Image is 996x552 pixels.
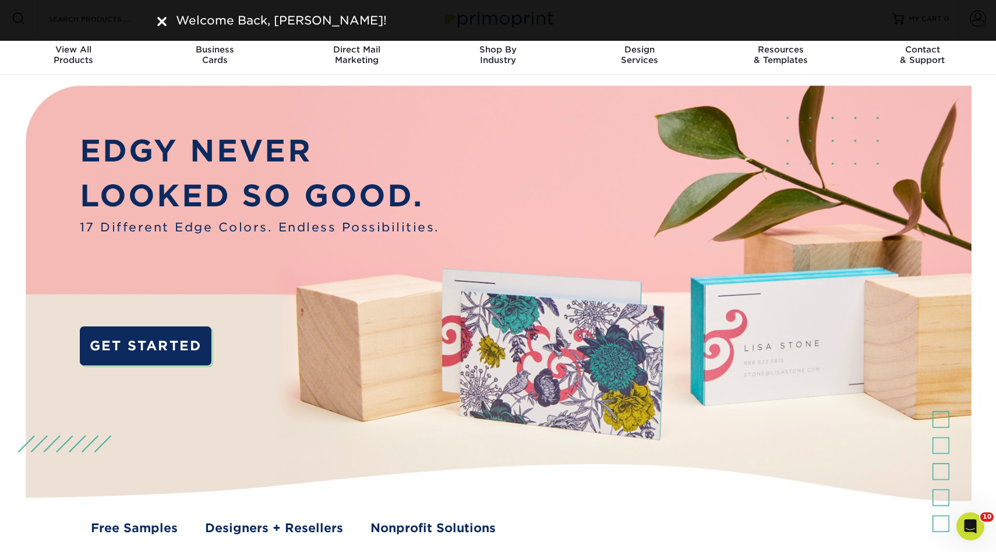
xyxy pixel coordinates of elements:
span: Welcome Back, [PERSON_NAME]! [176,13,387,27]
a: Free Samples [91,519,178,537]
span: View All [3,44,144,55]
div: Services [568,44,710,65]
a: BusinessCards [144,37,286,75]
div: Marketing [286,44,428,65]
p: LOOKED SO GOOD. [80,174,440,219]
span: Resources [710,44,852,55]
a: DesignServices [568,37,710,75]
span: Contact [852,44,993,55]
a: GET STARTED [80,326,212,366]
a: Direct MailMarketing [286,37,428,75]
a: Designers + Resellers [205,519,343,537]
a: Shop ByIndustry [428,37,569,75]
a: Nonprofit Solutions [370,519,496,537]
div: Products [3,44,144,65]
span: Design [568,44,710,55]
div: & Templates [710,44,852,65]
iframe: Intercom live chat [956,512,984,540]
a: Contact& Support [852,37,993,75]
span: 10 [980,512,994,522]
div: Industry [428,44,569,65]
iframe: Google Customer Reviews [3,516,99,548]
span: Business [144,44,286,55]
div: Cards [144,44,286,65]
img: close [157,17,167,26]
a: Resources& Templates [710,37,852,75]
span: Direct Mail [286,44,428,55]
span: 17 Different Edge Colors. Endless Possibilities. [80,219,440,237]
a: View AllProducts [3,37,144,75]
span: Shop By [428,44,569,55]
p: EDGY NEVER [80,129,440,174]
div: & Support [852,44,993,65]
